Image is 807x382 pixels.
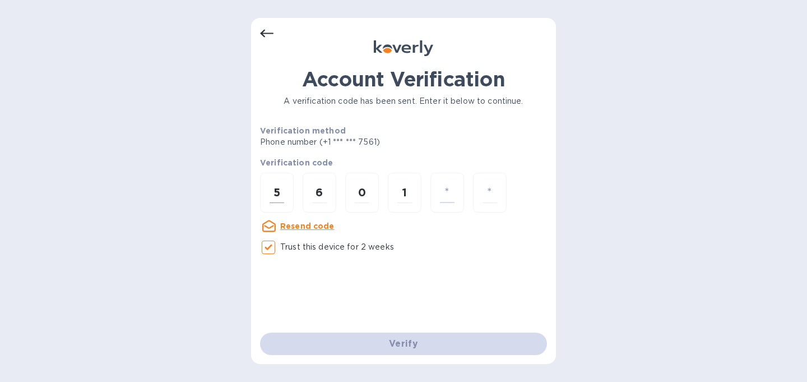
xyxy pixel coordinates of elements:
[260,126,346,135] b: Verification method
[280,241,394,253] p: Trust this device for 2 weeks
[260,95,547,107] p: A verification code has been sent. Enter it below to continue.
[260,136,466,148] p: Phone number (+1 *** *** 7561)
[280,222,335,231] u: Resend code
[260,157,547,168] p: Verification code
[260,67,547,91] h1: Account Verification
